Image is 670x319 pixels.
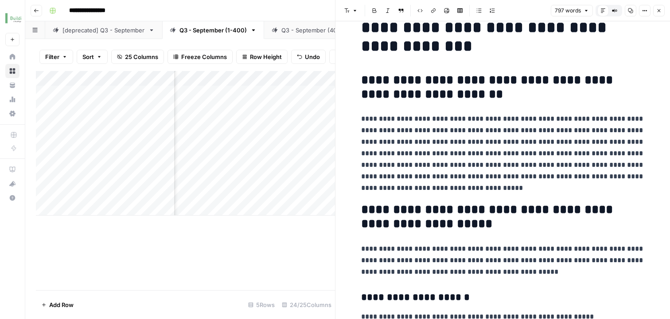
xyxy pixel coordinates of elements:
span: Freeze Columns [181,52,227,61]
a: Settings [5,106,19,121]
button: 797 words [551,5,593,16]
div: 5 Rows [245,298,278,312]
div: What's new? [6,177,19,190]
a: Q3 - September (1-400) [162,21,264,39]
div: Q3 - September (400+) [281,26,347,35]
a: Q3 - September (400+) [264,21,365,39]
a: Browse [5,64,19,78]
button: Workspace: Buildium [5,7,19,29]
button: What's new? [5,177,19,191]
a: [deprecated] Q3 - September [45,21,162,39]
button: Add Row [36,298,79,312]
span: 25 Columns [125,52,158,61]
div: 24/25 Columns [278,298,335,312]
span: 797 words [555,7,581,15]
button: Row Height [236,50,288,64]
button: Filter [39,50,73,64]
div: [deprecated] Q3 - September [62,26,145,35]
span: Row Height [250,52,282,61]
button: Undo [291,50,326,64]
a: Your Data [5,78,19,92]
button: Help + Support [5,191,19,205]
span: Filter [45,52,59,61]
a: Usage [5,92,19,106]
span: Undo [305,52,320,61]
a: Home [5,50,19,64]
img: Buildium Logo [5,10,21,26]
div: Q3 - September (1-400) [179,26,247,35]
button: Freeze Columns [167,50,233,64]
a: AirOps Academy [5,162,19,177]
button: 25 Columns [111,50,164,64]
span: Add Row [49,300,74,309]
button: Sort [77,50,108,64]
span: Sort [82,52,94,61]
